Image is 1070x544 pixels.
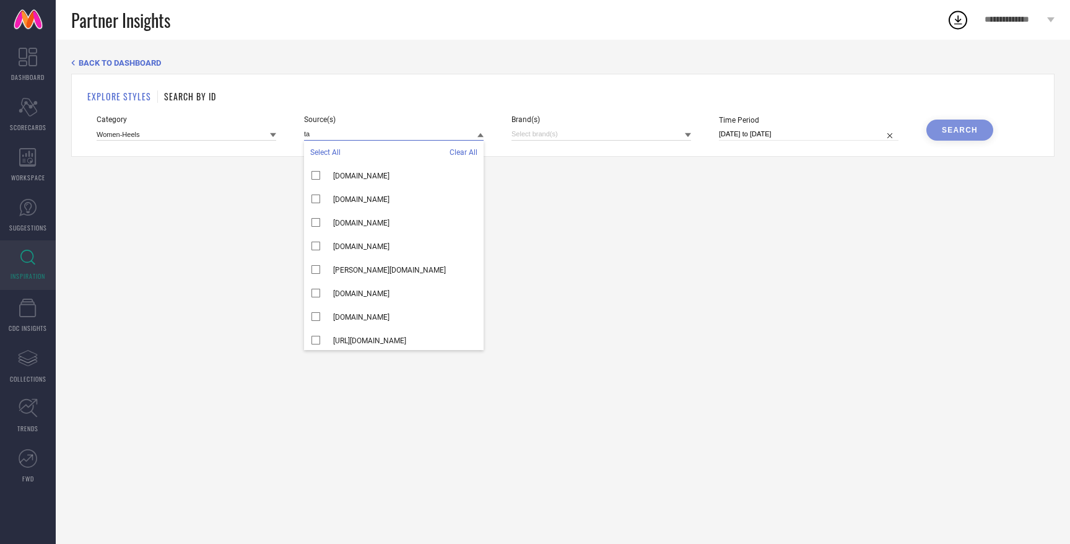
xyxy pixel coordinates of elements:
[164,90,216,103] h1: SEARCH BY ID
[310,148,341,157] span: Select All
[9,323,47,333] span: CDC INSIGHTS
[304,282,484,305] div: dotandkey.com
[304,258,484,282] div: lakshita.com
[11,271,45,281] span: INSPIRATION
[450,148,477,157] span: Clear All
[97,115,276,124] span: Category
[333,219,389,227] span: [DOMAIN_NAME]
[304,164,484,188] div: suta.in
[10,123,46,132] span: SCORECARDS
[304,115,484,124] span: Source(s)
[719,116,898,125] span: Time Period
[22,474,34,483] span: FWD
[333,313,389,322] span: [DOMAIN_NAME]
[333,289,389,298] span: [DOMAIN_NAME]
[71,7,170,33] span: Partner Insights
[71,58,1055,68] div: Back TO Dashboard
[511,128,691,141] input: Select brand(s)
[511,115,691,124] span: Brand(s)
[304,188,484,211] div: foxtale.in
[11,72,45,82] span: DASHBOARD
[17,424,38,433] span: TRENDS
[304,329,484,353] div: luxury_tatacliq.com
[79,58,161,68] span: BACK TO DASHBOARD
[11,173,45,182] span: WORKSPACE
[333,266,446,274] span: [PERSON_NAME][DOMAIN_NAME]
[10,374,46,384] span: COLLECTIONS
[304,305,484,329] div: tibertaber.com
[719,128,898,141] input: Select time period
[333,336,406,345] span: [URL][DOMAIN_NAME]
[333,172,389,180] span: [DOMAIN_NAME]
[947,9,969,31] div: Open download list
[333,242,389,251] span: [DOMAIN_NAME]
[333,195,389,204] span: [DOMAIN_NAME]
[87,90,151,103] h1: EXPLORE STYLES
[304,235,484,258] div: nestasia.in
[9,223,47,232] span: SUGGESTIONS
[304,211,484,235] div: craftam.com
